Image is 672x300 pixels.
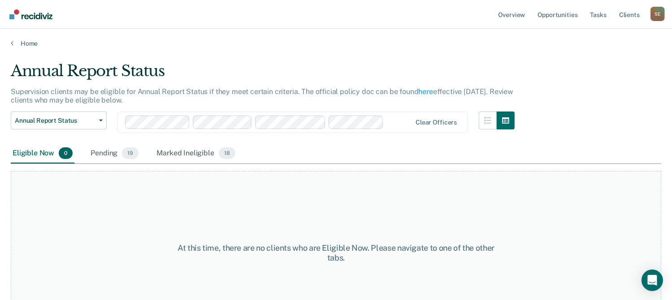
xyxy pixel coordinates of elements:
[155,144,237,163] div: Marked Ineligible18
[650,7,665,21] div: S E
[15,117,95,124] span: Annual Report Status
[9,9,52,19] img: Recidiviz
[173,243,499,262] div: At this time, there are no clients who are Eligible Now. Please navigate to one of the other tabs.
[11,144,74,163] div: Eligible Now0
[650,7,665,21] button: Profile dropdown button
[89,144,140,163] div: Pending19
[219,147,235,159] span: 18
[59,147,73,159] span: 0
[11,111,107,129] button: Annual Report Status
[11,62,515,87] div: Annual Report Status
[11,87,513,104] p: Supervision clients may be eligible for Annual Report Status if they meet certain criteria. The o...
[419,87,433,96] a: here
[416,119,457,126] div: Clear officers
[122,147,139,159] span: 19
[642,270,663,291] div: Open Intercom Messenger
[11,39,661,47] a: Home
